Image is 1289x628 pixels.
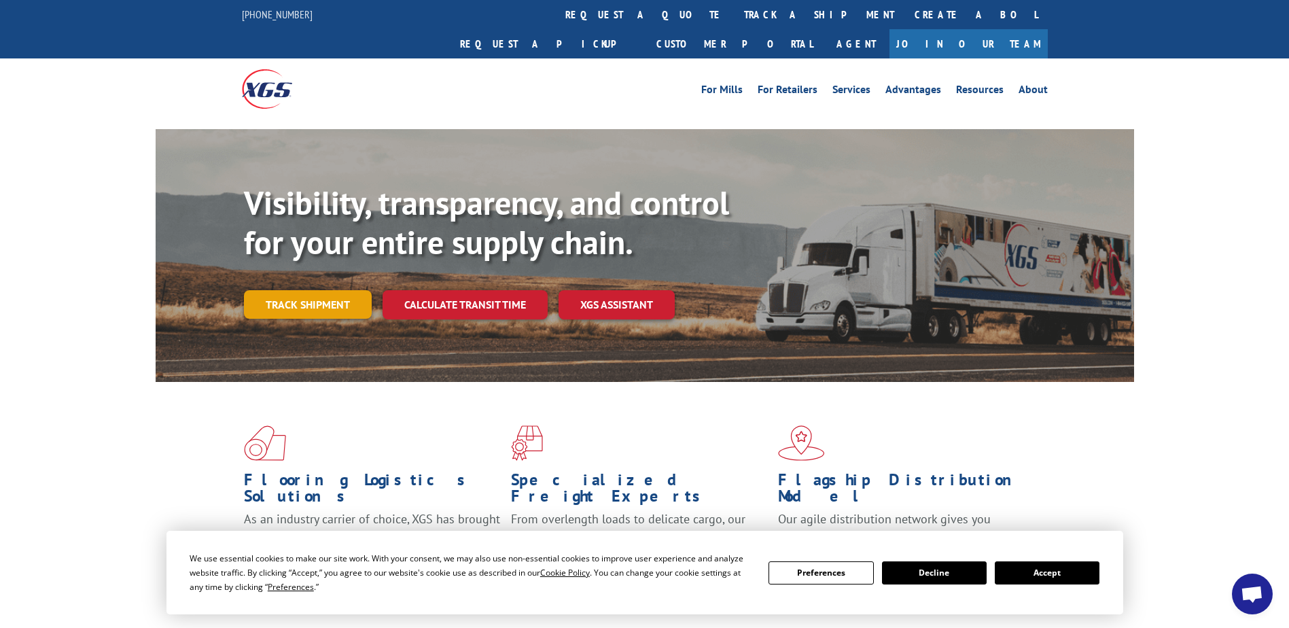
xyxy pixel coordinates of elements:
a: Agent [823,29,889,58]
h1: Flagship Distribution Model [778,472,1035,511]
span: Cookie Policy [540,567,590,578]
img: xgs-icon-focused-on-flooring-red [511,425,543,461]
a: Advantages [885,84,941,99]
div: Cookie Consent Prompt [166,531,1123,614]
a: Customer Portal [646,29,823,58]
a: For Mills [701,84,743,99]
div: Open chat [1232,574,1273,614]
a: Calculate transit time [383,290,548,319]
a: Join Our Team [889,29,1048,58]
span: Preferences [268,581,314,593]
a: About [1019,84,1048,99]
h1: Flooring Logistics Solutions [244,472,501,511]
div: We use essential cookies to make our site work. With your consent, we may also use non-essential ... [190,551,752,594]
span: As an industry carrier of choice, XGS has brought innovation and dedication to flooring logistics... [244,511,500,559]
a: For Retailers [758,84,817,99]
a: Resources [956,84,1004,99]
h1: Specialized Freight Experts [511,472,768,511]
button: Accept [995,561,1099,585]
a: Services [832,84,870,99]
button: Decline [882,561,987,585]
img: xgs-icon-flagship-distribution-model-red [778,425,825,461]
img: xgs-icon-total-supply-chain-intelligence-red [244,425,286,461]
a: [PHONE_NUMBER] [242,7,313,21]
a: Track shipment [244,290,372,319]
button: Preferences [769,561,873,585]
a: XGS ASSISTANT [559,290,675,319]
a: Request a pickup [450,29,646,58]
b: Visibility, transparency, and control for your entire supply chain. [244,181,729,263]
p: From overlength loads to delicate cargo, our experienced staff knows the best way to move your fr... [511,511,768,572]
span: Our agile distribution network gives you nationwide inventory management on demand. [778,511,1028,543]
